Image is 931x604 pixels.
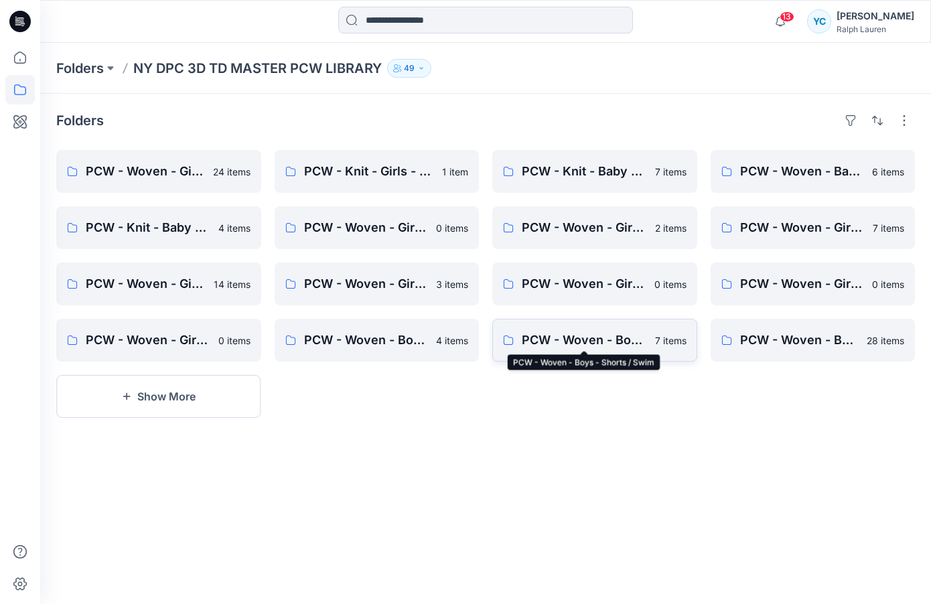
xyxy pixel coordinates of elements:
a: PCW - Woven - Boys - Shorts / Swim7 items [492,319,697,362]
p: 2 items [655,221,687,235]
p: 28 items [867,333,904,348]
p: 4 items [436,333,468,348]
p: 0 items [654,277,687,291]
a: PCW - Woven - Girls - Denim Bottoms0 items [56,319,261,362]
div: [PERSON_NAME] [837,8,914,24]
a: PCW - Woven - Girls - Jackets0 items [492,262,697,305]
a: PCW - Woven - Baby Girl - Sets/ One Piece6 items [711,150,916,193]
p: PCW - Woven - Baby Girl - Sets/ One Piece [740,162,865,181]
p: 7 items [655,333,687,348]
p: PCW - Knit - Baby Girls - Dresses/ One Piece [522,162,647,181]
a: PCW - Woven - Boys -Denim Bottoms4 items [275,319,480,362]
a: PCW - Woven - Girls - Dresses / One Piece24 items [56,150,261,193]
p: PCW - Knit - Baby Boys - Sets/ One Piece [86,218,210,237]
p: 0 items [436,221,468,235]
p: 14 items [214,277,250,291]
p: PCW - Woven - Girls - Vests [304,218,429,237]
p: NY DPC 3D TD MASTER PCW LIBRARY [133,59,382,78]
p: 6 items [872,165,904,179]
p: PCW - Woven - Boys - Shirts [740,331,859,350]
p: 7 items [655,165,687,179]
p: PCW - Woven - Girls - Denim Jackets [740,275,865,293]
a: PCW - Woven - Girls - Pants3 items [275,262,480,305]
p: PCW - Woven - Girls - Denim Bottoms [86,331,210,350]
a: PCW - Woven - Girls - Denim Jackets0 items [711,262,916,305]
h4: Folders [56,112,104,129]
p: PCW - Knit - Girls - Shirts [304,162,435,181]
a: PCW - Woven - Girls - Vests0 items [275,206,480,249]
a: PCW - Knit - Baby Boys - Sets/ One Piece4 items [56,206,261,249]
p: PCW - Woven - Girls - Pants [304,275,429,293]
button: 49 [387,59,431,78]
a: PCW - Knit - Baby Girls - Dresses/ One Piece7 items [492,150,697,193]
a: Folders [56,59,104,78]
p: 4 items [218,221,250,235]
div: Ralph Lauren [837,24,914,34]
a: PCW - Knit - Girls - Shirts1 item [275,150,480,193]
p: 49 [404,61,415,76]
p: PCW - Woven - Boys - Shorts / Swim [522,331,647,350]
p: 0 items [872,277,904,291]
button: Show More [56,375,261,418]
div: YC [807,9,831,33]
span: 13 [780,11,794,22]
p: PCW - Woven - Girls - Shorts [740,218,865,237]
p: PCW - Woven - Girls - Skirts [522,218,647,237]
p: 3 items [436,277,468,291]
p: 1 item [442,165,468,179]
a: PCW - Woven - Girls - Skirts2 items [492,206,697,249]
p: PCW - Woven - Boys -Denim Bottoms [304,331,429,350]
a: PCW - Woven - Boys - Shirts28 items [711,319,916,362]
p: PCW - Woven - Girls - Shirts [86,275,206,293]
p: PCW - Woven - Girls - Dresses / One Piece [86,162,205,181]
p: PCW - Woven - Girls - Jackets [522,275,646,293]
a: PCW - Woven - Girls - Shirts14 items [56,262,261,305]
p: 7 items [873,221,904,235]
a: PCW - Woven - Girls - Shorts7 items [711,206,916,249]
p: 0 items [218,333,250,348]
p: 24 items [213,165,250,179]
